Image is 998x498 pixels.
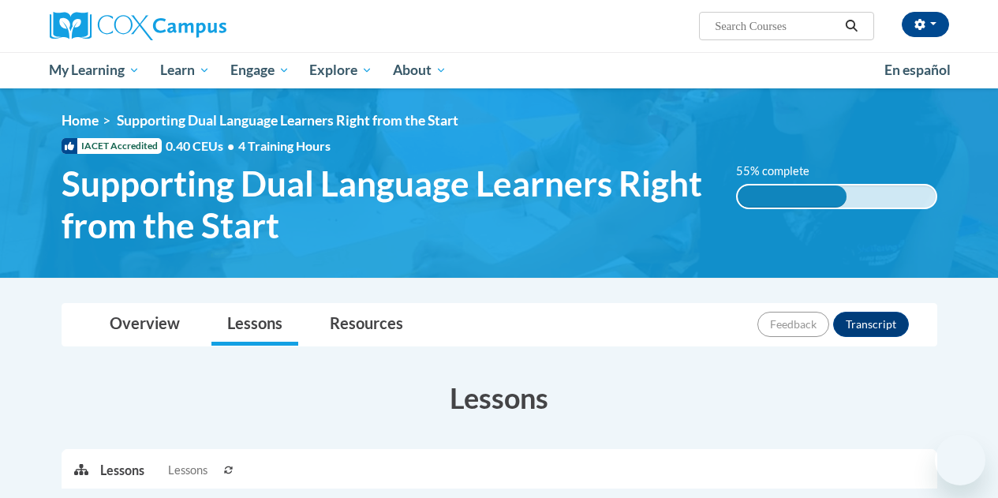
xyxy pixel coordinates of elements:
a: En español [874,54,961,87]
a: Lessons [211,304,298,346]
img: Cox Campus [50,12,226,40]
span: Learn [160,61,210,80]
a: Cox Campus [50,12,334,40]
a: Learn [150,52,220,88]
label: 55% complete [736,163,827,180]
a: About [383,52,457,88]
input: Search Courses [713,17,839,36]
span: Explore [309,61,372,80]
div: Main menu [38,52,961,88]
div: 55% complete [738,185,847,208]
span: • [227,138,234,153]
span: Supporting Dual Language Learners Right from the Start [117,112,458,129]
button: Search [839,17,863,36]
span: Supporting Dual Language Learners Right from the Start [62,163,712,246]
span: En español [884,62,951,78]
a: Overview [94,304,196,346]
a: Resources [314,304,419,346]
span: 4 Training Hours [238,138,331,153]
span: IACET Accredited [62,138,162,154]
span: About [393,61,447,80]
a: My Learning [39,52,151,88]
button: Account Settings [902,12,949,37]
iframe: Button to launch messaging window [935,435,985,485]
p: Lessons [100,462,144,479]
button: Feedback [757,312,829,337]
button: Transcript [833,312,909,337]
span: My Learning [49,61,140,80]
span: Engage [230,61,290,80]
a: Home [62,112,99,129]
h3: Lessons [62,378,937,417]
span: Lessons [168,462,207,479]
a: Engage [220,52,300,88]
span: 0.40 CEUs [166,137,238,155]
a: Explore [299,52,383,88]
